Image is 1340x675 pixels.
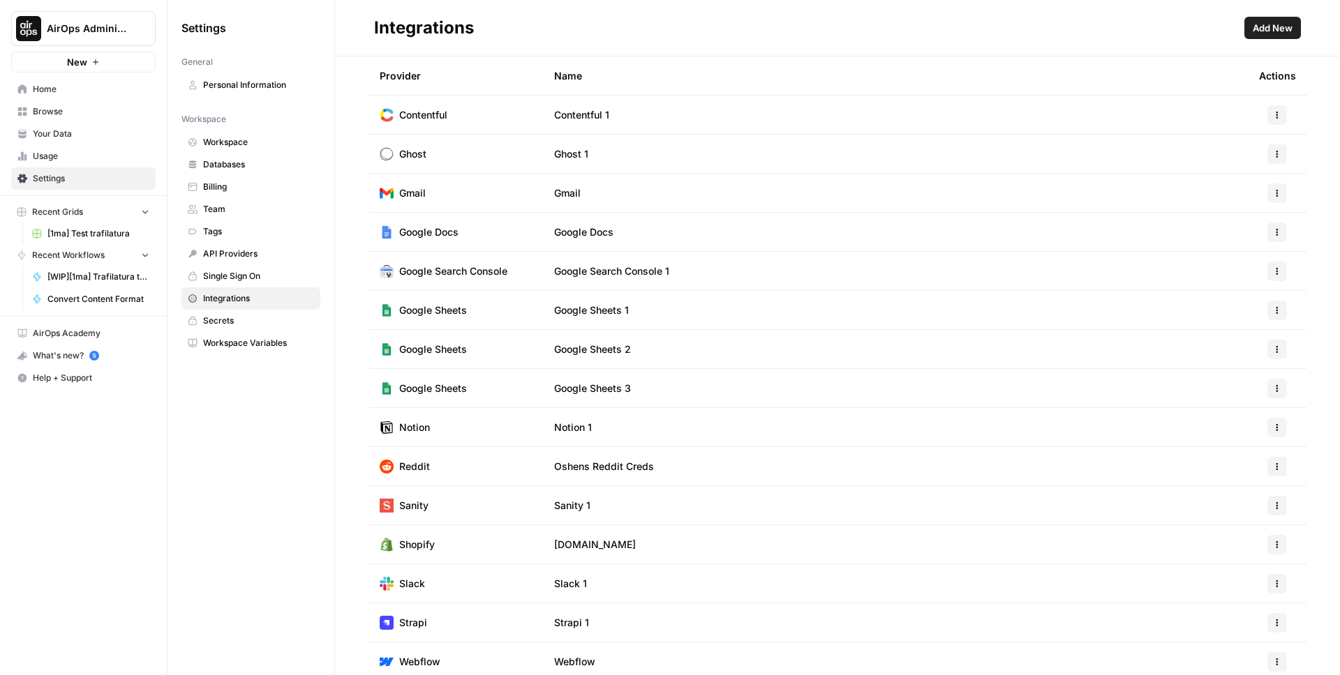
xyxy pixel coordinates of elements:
span: Recent Workflows [32,249,105,261]
span: Billing [203,181,314,193]
img: Contentful [380,108,394,122]
span: Ghost 1 [554,147,588,161]
a: Team [181,198,320,220]
span: Shopify [399,538,435,552]
text: 5 [92,352,96,359]
span: Usage [33,150,149,162]
img: Ghost [380,147,394,161]
img: Reddit [380,460,394,473]
span: Databases [203,158,314,171]
a: Databases [181,153,320,176]
span: API Providers [203,248,314,260]
div: Name [554,56,1237,95]
a: Secrets [181,310,320,332]
span: Contentful 1 [554,108,609,122]
span: Strapi [399,616,427,630]
span: Single Sign On [203,270,314,282]
a: Workspace [181,131,320,153]
span: Webflow [554,655,595,669]
button: What's new? 5 [11,344,156,367]
span: Workspace [203,136,314,149]
div: Actions [1259,56,1296,95]
button: Help + Support [11,367,156,389]
img: Webflow [380,655,394,669]
a: Browse [11,100,156,123]
span: Gmail [399,186,426,200]
span: Personal Information [203,79,314,91]
span: Home [33,83,149,96]
span: Browse [33,105,149,118]
span: Slack [399,577,425,591]
span: AirOps Administrative [47,22,131,36]
a: Settings [11,167,156,190]
span: AirOps Academy [33,327,149,340]
div: Integrations [374,17,474,39]
span: Sanity [399,499,429,513]
span: Settings [33,172,149,185]
span: Convert Content Format [47,293,149,305]
span: Secrets [203,314,314,327]
img: Shopify [380,538,394,552]
img: Google Sheets [380,381,394,395]
button: Recent Grids [11,202,156,222]
div: What's new? [12,345,155,366]
span: Slack 1 [554,577,587,591]
div: Provider [380,56,421,95]
a: Workspace Variables [181,332,320,354]
a: Personal Information [181,74,320,96]
span: Google Docs [554,225,613,239]
a: API Providers [181,243,320,265]
span: Webflow [399,655,440,669]
a: Convert Content Format [26,288,156,310]
span: Ghost [399,147,426,161]
span: Oshens Reddit Creds [554,460,654,473]
button: Workspace: AirOps Administrative [11,11,156,46]
img: Gmail [380,186,394,200]
span: Your Data [33,128,149,140]
button: Recent Workflows [11,245,156,266]
a: Single Sign On [181,265,320,287]
span: Notion [399,420,430,434]
span: Gmail [554,186,581,200]
a: 5 [89,351,99,361]
img: Google Search Console [380,264,394,278]
span: Google Search Console 1 [554,264,669,278]
a: Billing [181,176,320,198]
a: AirOps Academy [11,322,156,344]
a: Home [11,78,156,100]
img: Strapi [380,616,394,630]
button: New [11,52,156,73]
span: Contentful [399,108,447,122]
a: [1ma] Test trafilatura [26,222,156,245]
img: Google Sheets [380,303,394,317]
a: Your Data [11,123,156,145]
a: Tags [181,220,320,243]
img: Notion [380,420,394,434]
span: Workspace [181,113,226,126]
span: Strapi 1 [554,616,589,630]
span: Reddit [399,460,430,473]
span: General [181,56,213,68]
span: [1ma] Test trafilatura [47,227,149,240]
span: Google Sheets 2 [554,342,631,356]
a: [WIP][1ma] Trafilatura test [26,266,156,288]
img: Sanity [380,499,394,513]
span: Sanity 1 [554,499,590,513]
span: [DOMAIN_NAME] [554,538,636,552]
span: Help + Support [33,372,149,384]
span: Google Sheets [399,342,467,356]
span: Google Docs [399,225,459,239]
span: Integrations [203,292,314,305]
span: Google Sheets 1 [554,303,629,317]
span: Recent Grids [32,206,83,218]
img: Slack [380,577,394,591]
span: Tags [203,225,314,238]
span: New [67,55,87,69]
span: Google Search Console [399,264,507,278]
img: Google Docs [380,225,394,239]
button: Add New [1244,17,1301,39]
span: Workspace Variables [203,337,314,349]
span: Google Sheets [399,303,467,317]
a: Integrations [181,287,320,310]
span: Notion 1 [554,420,592,434]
